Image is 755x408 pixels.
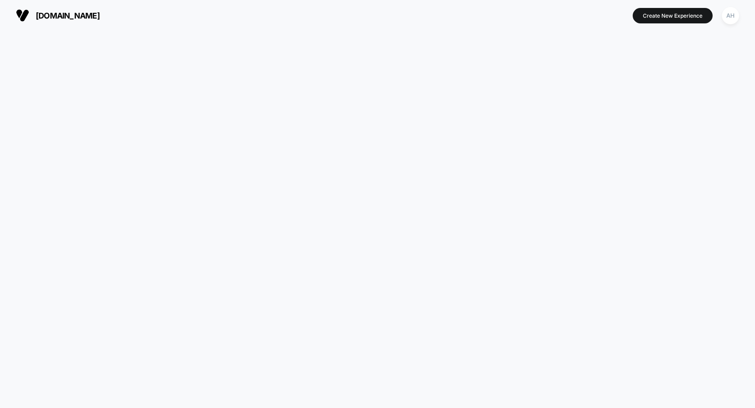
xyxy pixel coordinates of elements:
button: AH [719,7,742,25]
span: [DOMAIN_NAME] [36,11,100,20]
img: Visually logo [16,9,29,22]
div: AH [722,7,739,24]
button: Create New Experience [633,8,713,23]
button: [DOMAIN_NAME] [13,8,102,23]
